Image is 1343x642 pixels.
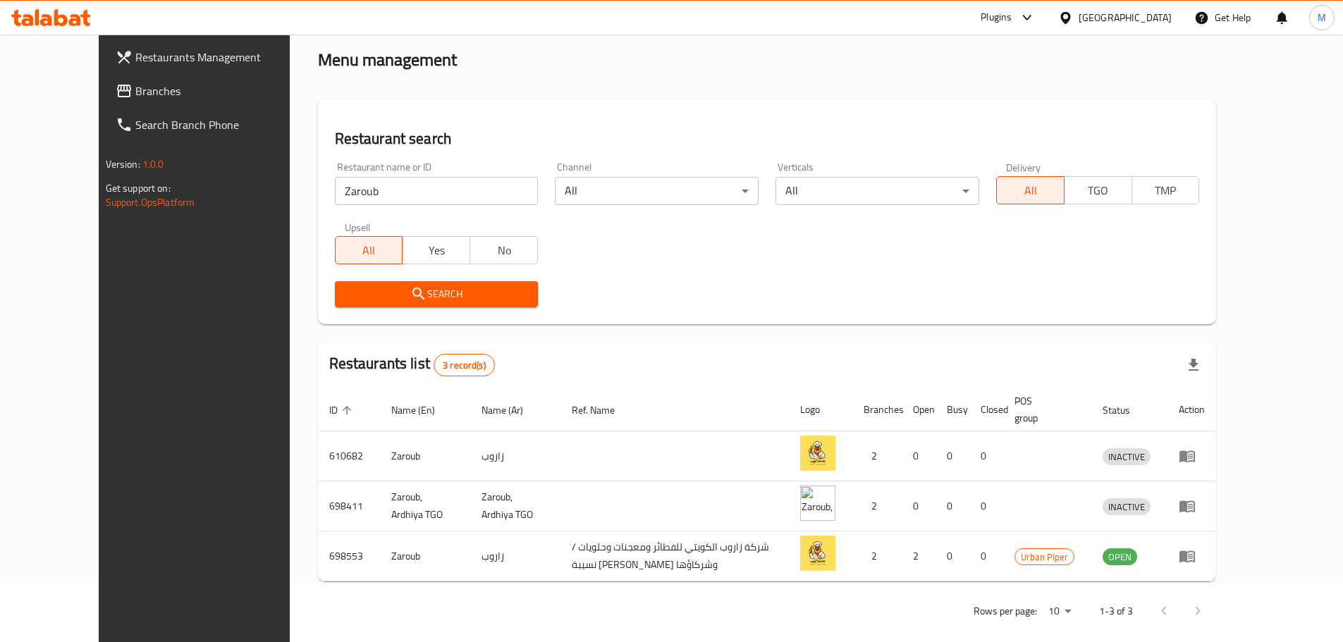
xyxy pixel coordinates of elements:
[974,603,1037,620] p: Rows per page:
[482,402,541,419] span: Name (Ar)
[1167,388,1216,431] th: Action
[1177,348,1210,382] div: Export file
[1064,176,1132,204] button: TGO
[789,388,852,431] th: Logo
[996,176,1065,204] button: All
[318,431,380,481] td: 610682
[936,388,969,431] th: Busy
[104,108,323,142] a: Search Branch Phone
[800,536,835,571] img: Zaroub
[391,402,453,419] span: Name (En)
[1103,449,1151,465] span: INACTIVE
[969,431,1003,481] td: 0
[1014,393,1075,426] span: POS group
[936,531,969,581] td: 0
[852,431,902,481] td: 2
[936,481,969,531] td: 0
[341,240,398,261] span: All
[329,402,356,419] span: ID
[775,177,979,205] div: All
[470,531,560,581] td: زاروب
[902,531,936,581] td: 2
[380,531,470,581] td: Zaroub
[380,431,470,481] td: Zaroub
[135,49,312,66] span: Restaurants Management
[969,531,1003,581] td: 0
[335,281,539,307] button: Search
[142,155,164,173] span: 1.0.0
[852,481,902,531] td: 2
[476,240,532,261] span: No
[106,155,140,173] span: Version:
[318,49,457,71] h2: Menu management
[318,388,1217,581] table: enhanced table
[572,402,633,419] span: Ref. Name
[1079,10,1172,25] div: [GEOGRAPHIC_DATA]
[1179,447,1205,464] div: Menu
[434,359,494,372] span: 3 record(s)
[1070,180,1127,201] span: TGO
[335,177,539,205] input: Search for restaurant name or ID..
[402,236,470,264] button: Yes
[135,116,312,133] span: Search Branch Phone
[936,431,969,481] td: 0
[434,354,495,376] div: Total records count
[335,128,1200,149] h2: Restaurant search
[470,481,560,531] td: Zaroub, Ardhiya TGO
[1103,402,1148,419] span: Status
[560,531,789,581] td: شركة زاروب الكويتي للفطائر ومعجنات وحلويات / نسيبة [PERSON_NAME] وشركاؤها
[555,177,759,205] div: All
[1179,548,1205,564] div: Menu
[408,240,465,261] span: Yes
[470,431,560,481] td: زاروب
[470,236,538,264] button: No
[335,236,403,264] button: All
[1103,499,1151,515] span: INACTIVE
[1043,601,1077,622] div: Rows per page:
[1103,549,1137,565] span: OPEN
[902,388,936,431] th: Open
[104,40,323,74] a: Restaurants Management
[852,388,902,431] th: Branches
[1006,162,1041,172] label: Delivery
[106,179,171,197] span: Get support on:
[104,74,323,108] a: Branches
[1132,176,1200,204] button: TMP
[800,486,835,521] img: Zaroub, Ardhiya TGO
[318,531,380,581] td: 698553
[1179,498,1205,514] div: Menu
[329,353,495,376] h2: Restaurants list
[1318,10,1326,25] span: M
[318,481,380,531] td: 698411
[346,285,527,303] span: Search
[1138,180,1194,201] span: TMP
[969,481,1003,531] td: 0
[969,388,1003,431] th: Closed
[1002,180,1059,201] span: All
[981,9,1012,26] div: Plugins
[902,431,936,481] td: 0
[135,82,312,99] span: Branches
[1099,603,1133,620] p: 1-3 of 3
[800,436,835,471] img: Zaroub
[106,193,195,211] a: Support.OpsPlatform
[380,481,470,531] td: Zaroub, Ardhiya TGO
[345,222,371,232] label: Upsell
[852,531,902,581] td: 2
[902,481,936,531] td: 0
[1103,448,1151,465] div: INACTIVE
[1015,549,1074,565] span: Urban Piper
